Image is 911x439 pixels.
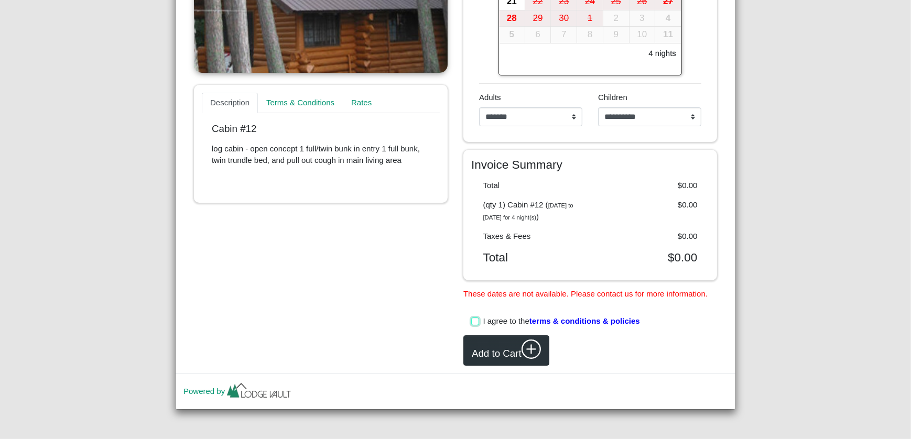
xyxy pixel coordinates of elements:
[499,10,525,27] button: 28
[499,27,525,43] button: 5
[463,288,717,300] li: These dates are not available. Please contact us for more information.
[551,10,577,27] button: 30
[475,231,591,243] div: Taxes & Fees
[655,10,681,27] div: 4
[258,93,343,114] a: Terms & Conditions
[655,27,681,43] button: 11
[483,202,573,221] i: [DATE] to [DATE] for 4 night(s)
[525,27,551,43] button: 6
[212,123,430,135] p: Cabin #12
[463,335,549,366] button: Add to Cartplus circle
[212,143,430,167] p: log cabin - open concept 1 full/twin bunk in entry 1 full bunk, twin trundle bed, and pull out co...
[590,199,706,223] div: $0.00
[499,27,525,43] div: 5
[225,380,293,403] img: lv-small.ca335149.png
[525,10,551,27] div: 29
[630,27,656,43] button: 10
[479,93,501,102] span: Adults
[522,339,541,359] svg: plus circle
[603,10,629,27] div: 2
[471,158,709,172] h4: Invoice Summary
[202,93,258,114] a: Description
[655,27,681,43] div: 11
[603,27,629,43] div: 9
[590,250,706,265] div: $0.00
[475,199,591,223] div: (qty 1) Cabin #12 ( )
[577,27,603,43] div: 8
[577,10,603,27] button: 1
[483,315,640,327] label: I agree to the
[343,93,380,114] a: Rates
[648,49,676,58] h6: 4 nights
[603,10,630,27] button: 2
[475,180,591,192] div: Total
[475,250,591,265] div: Total
[577,27,603,43] button: 8
[590,180,706,192] div: $0.00
[183,387,293,396] a: Powered by
[551,27,577,43] div: 7
[525,27,551,43] div: 6
[598,93,627,102] span: Children
[655,10,681,27] button: 4
[590,231,706,243] div: $0.00
[603,27,630,43] button: 9
[525,10,551,27] button: 29
[529,316,640,325] span: terms & conditions & policies
[630,27,655,43] div: 10
[551,27,577,43] button: 7
[577,10,603,27] div: 1
[630,10,656,27] button: 3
